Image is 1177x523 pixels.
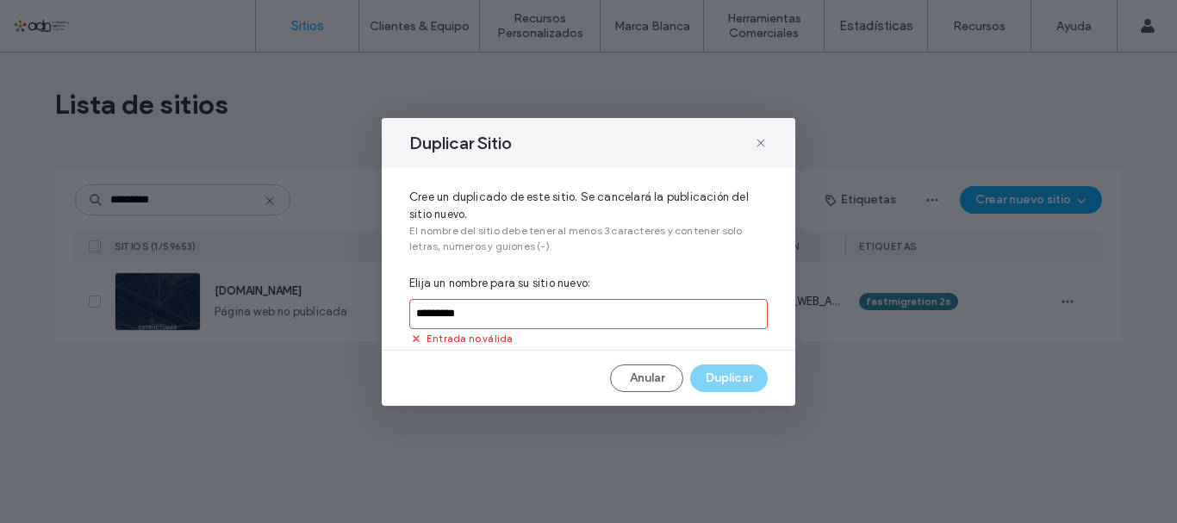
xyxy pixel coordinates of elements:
[610,364,683,392] button: Anular
[409,223,768,254] span: El nombre del sitio debe tener al menos 3 caracteres y contener solo letras, números y guiones (-).
[37,12,84,28] span: Ayuda
[409,132,512,154] span: Duplicar Sitio
[427,331,513,346] span: Entrada no válida
[409,275,768,292] span: Elija un nombre para su sitio nuevo:
[409,189,768,223] span: Cree un duplicado de este sitio. Se cancelará la publicación del sitio nuevo.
